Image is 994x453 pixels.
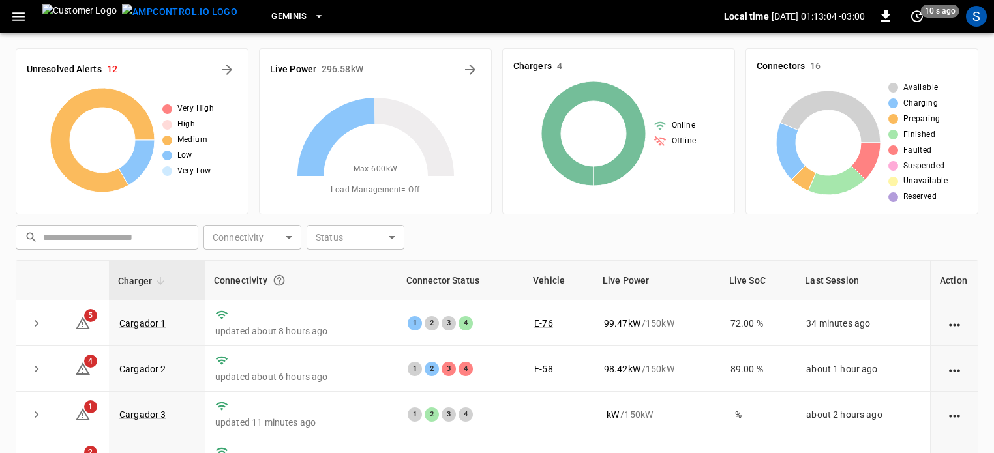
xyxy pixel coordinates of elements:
button: expand row [27,359,46,379]
a: 4 [75,362,91,373]
span: Preparing [903,113,941,126]
div: action cell options [946,362,963,375]
div: 3 [442,316,456,330]
span: Reserved [903,190,937,203]
span: High [177,118,196,131]
span: 4 [84,355,97,368]
div: Connectivity [214,269,388,292]
button: All Alerts [217,59,237,80]
span: Offline [672,135,697,148]
div: profile-icon [966,6,987,27]
span: Low [177,149,192,162]
th: Action [930,261,978,300]
h6: Chargers [513,59,552,74]
td: about 1 hour ago [796,346,930,392]
div: action cell options [946,317,963,330]
td: 89.00 % [720,346,796,392]
div: action cell options [946,408,963,421]
h6: 296.58 kW [322,63,363,77]
span: Online [672,119,695,132]
span: Max. 600 kW [354,163,398,176]
td: - [524,392,594,437]
p: 98.42 kW [604,362,640,375]
button: expand row [27,405,46,424]
button: Connection between the charger and our software. [267,269,291,292]
div: 2 [425,407,439,422]
td: 34 minutes ago [796,300,930,346]
th: Live Power [594,261,720,300]
td: about 2 hours ago [796,392,930,437]
button: expand row [27,314,46,333]
p: updated 11 minutes ago [215,416,387,429]
div: 4 [459,407,473,422]
a: E-58 [534,364,553,374]
a: Cargador 2 [119,364,166,374]
th: Connector Status [397,261,524,300]
a: 1 [75,409,91,419]
a: 5 [75,317,91,327]
img: Customer Logo [42,4,117,29]
span: Faulted [903,144,932,157]
p: 99.47 kW [604,317,640,330]
h6: 4 [557,59,562,74]
span: Finished [903,128,935,141]
h6: Connectors [757,59,805,74]
div: 4 [459,362,473,376]
p: - kW [604,408,619,421]
div: 1 [408,362,422,376]
div: / 150 kW [604,408,710,421]
span: Unavailable [903,175,948,188]
td: - % [720,392,796,437]
span: Available [903,81,939,95]
th: Last Session [796,261,930,300]
a: E-76 [534,318,553,329]
span: 10 s ago [921,5,959,18]
h6: Unresolved Alerts [27,63,102,77]
span: Very High [177,102,215,115]
span: Load Management = Off [331,184,419,197]
th: Vehicle [524,261,594,300]
a: Cargador 3 [119,409,166,420]
div: 3 [442,407,456,422]
p: Local time [724,10,769,23]
p: updated about 6 hours ago [215,370,387,383]
button: Energy Overview [460,59,481,80]
td: 72.00 % [720,300,796,346]
div: 1 [408,316,422,330]
p: updated about 8 hours ago [215,325,387,338]
h6: Live Power [270,63,316,77]
h6: 16 [810,59,821,74]
div: 2 [425,316,439,330]
span: Charging [903,97,938,110]
span: Medium [177,134,207,147]
button: set refresh interval [907,6,927,27]
button: Geminis [266,4,329,29]
a: Cargador 1 [119,318,166,329]
div: / 150 kW [604,317,710,330]
div: 1 [408,407,422,422]
span: Geminis [271,9,307,24]
div: 3 [442,362,456,376]
span: Charger [118,273,169,289]
div: / 150 kW [604,362,710,375]
th: Live SoC [720,261,796,300]
div: 4 [459,316,473,330]
span: Very Low [177,165,211,178]
h6: 12 [107,63,117,77]
img: ampcontrol.io logo [122,4,237,20]
span: 1 [84,400,97,413]
span: 5 [84,309,97,322]
div: 2 [425,362,439,376]
p: [DATE] 01:13:04 -03:00 [772,10,865,23]
span: Suspended [903,160,945,173]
